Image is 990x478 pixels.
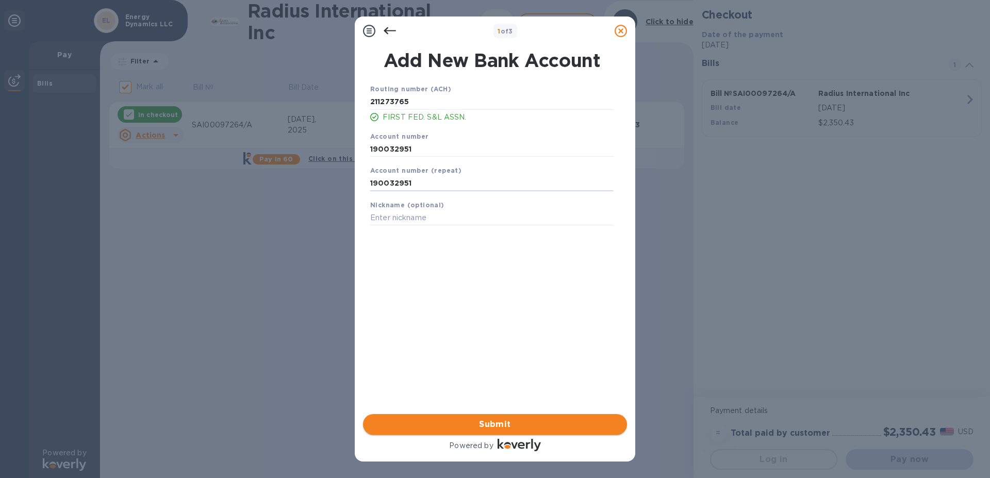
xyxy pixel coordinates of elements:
input: Enter account number [370,176,614,191]
p: FIRST FED. S&L ASSN. [383,112,614,123]
b: Nickname (optional) [370,201,444,209]
span: 1 [498,27,500,35]
button: Submit [363,414,627,435]
b: Routing number (ACH) [370,85,451,93]
span: Submit [371,418,619,431]
input: Enter routing number [370,94,614,110]
p: Powered by [449,440,493,451]
b: Account number (repeat) [370,167,461,174]
b: Account number [370,133,429,140]
input: Enter nickname [370,210,614,226]
h1: Add New Bank Account [364,50,620,71]
b: of 3 [498,27,513,35]
img: Logo [498,439,541,451]
input: Enter account number [370,141,614,157]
